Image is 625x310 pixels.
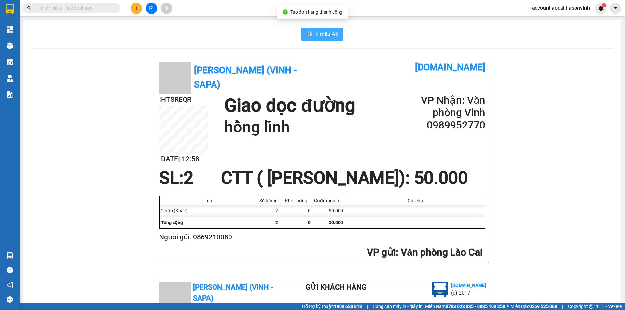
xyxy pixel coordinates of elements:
[149,6,154,10] span: file-add
[446,304,505,309] strong: 0708 023 035 - 0935 103 250
[308,220,311,225] span: 0
[27,6,32,10] span: search
[407,94,485,119] h2: VP Nhận: Văn phòng Vinh
[34,38,157,79] h2: VP Nhận: Văn phòng Vinh
[161,220,183,225] span: Tổng cộng
[164,6,169,10] span: aim
[87,5,157,16] b: [DOMAIN_NAME]
[307,31,312,37] span: printer
[282,198,311,203] div: Khối lượng
[7,75,13,82] img: warehouse-icon
[306,283,367,291] b: Gửi khách hàng
[373,303,424,310] span: Cung cấp máy in - giấy in:
[562,303,563,310] span: |
[602,3,606,7] sup: 1
[275,220,278,225] span: 2
[7,252,13,259] img: warehouse-icon
[36,5,113,12] input: Tìm tên, số ĐT hoặc mã đơn
[134,6,139,10] span: plus
[184,168,193,188] span: 2
[283,9,288,15] span: check-circle
[610,3,621,14] button: caret-down
[302,303,362,310] span: Hỗ trợ kỹ thuật:
[432,282,448,297] img: logo.jpg
[598,5,604,11] img: icon-new-feature
[529,304,557,309] strong: 0369 525 060
[314,30,338,38] span: In mẫu A5
[7,26,13,33] img: dashboard-icon
[314,198,343,203] div: Cước món hàng
[510,303,557,310] span: Miền Bắc
[367,247,396,258] span: VP gửi
[347,198,483,203] div: Ghi chú
[425,303,505,310] span: Miền Nam
[131,3,142,14] button: plus
[334,304,362,309] strong: 1900 633 818
[159,168,184,188] span: SL:
[280,205,312,217] div: 0
[301,28,343,41] button: printerIn mẫu A5
[367,303,368,310] span: |
[161,3,172,14] button: aim
[27,8,98,33] b: [PERSON_NAME] (Vinh - Sapa)
[4,38,52,48] h2: WM2X3Y7P
[7,267,13,273] span: question-circle
[224,117,355,138] h1: hồng lĩnh
[7,91,13,98] img: solution-icon
[415,62,485,73] b: [DOMAIN_NAME]
[290,9,342,15] span: Tạo đơn hàng thành công
[329,220,343,225] span: 50.000
[613,5,618,11] span: caret-down
[7,296,13,303] span: message
[527,4,595,12] span: accountlaocai.hasonvinh
[507,305,509,308] span: ⚪️
[257,205,280,217] div: 2
[146,3,157,14] button: file-add
[589,304,593,309] span: copyright
[160,205,257,217] div: 2 hộp (Khác)
[603,3,605,7] span: 1
[159,94,208,105] h2: IHTSREQR
[159,154,208,165] h2: [DATE] 12:58
[259,198,278,203] div: Số lượng
[159,246,483,259] h2: : Văn phòng Lào Cai
[7,59,13,65] img: warehouse-icon
[217,168,472,188] div: CTT ( [PERSON_NAME]) : 50.000
[312,205,345,217] div: 50.000
[451,289,486,297] li: (c) 2017
[161,198,255,203] div: Tên
[7,282,13,288] span: notification
[6,4,14,14] img: logo-vxr
[194,65,297,90] b: [PERSON_NAME] (Vinh - Sapa)
[407,119,485,131] h2: 0989952770
[224,94,355,117] h1: Giao dọc đường
[193,283,273,303] b: [PERSON_NAME] (Vinh - Sapa)
[451,283,486,288] b: [DOMAIN_NAME]
[159,232,483,243] h2: Người gửi: 0869210080
[7,42,13,49] img: warehouse-icon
